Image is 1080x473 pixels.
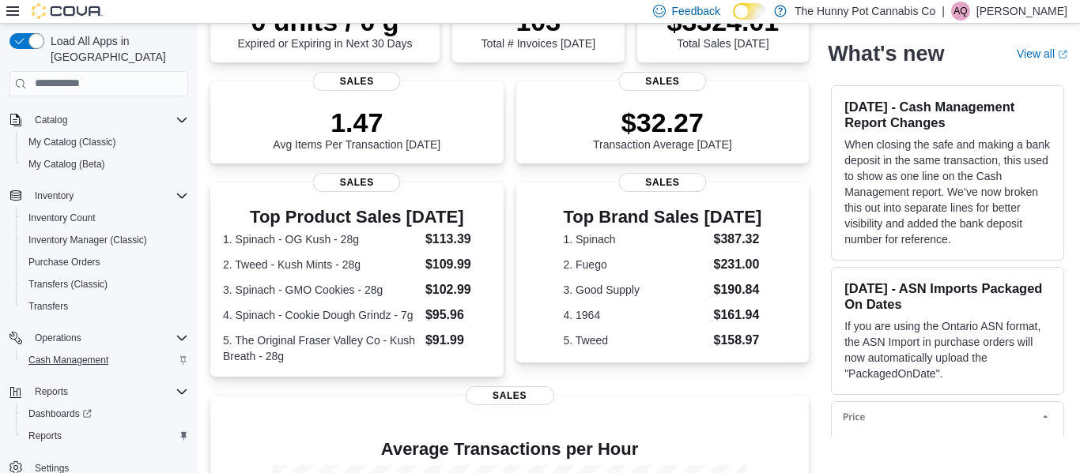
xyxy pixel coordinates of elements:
[733,3,766,20] input: Dark Mode
[22,351,188,370] span: Cash Management
[618,173,706,192] span: Sales
[3,327,194,349] button: Operations
[28,300,68,313] span: Transfers
[425,230,491,249] dd: $113.39
[35,114,67,126] span: Catalog
[22,426,188,445] span: Reports
[16,295,194,317] button: Transfers
[1058,50,1067,59] svg: External link
[563,231,707,247] dt: 1. Spinach
[22,275,114,294] a: Transfers (Classic)
[942,2,945,21] p: |
[672,3,720,19] span: Feedback
[28,186,80,205] button: Inventory
[3,381,194,403] button: Reports
[667,6,779,50] div: Total Sales [DATE]
[22,231,153,250] a: Inventory Manager (Classic)
[32,3,103,19] img: Cova
[28,382,188,401] span: Reports
[22,133,188,152] span: My Catalog (Classic)
[22,231,188,250] span: Inventory Manager (Classic)
[593,107,732,151] div: Transaction Average [DATE]
[425,306,491,325] dd: $95.96
[844,318,1051,381] p: If you are using the Ontario ASN format, the ASN Import in purchase orders will now automatically...
[35,190,74,202] span: Inventory
[844,137,1051,247] p: When closing the safe and making a bank deposit in the same transaction, this used to show as one...
[28,158,105,171] span: My Catalog (Beta)
[563,257,707,272] dt: 2. Fuego
[714,280,762,299] dd: $190.84
[22,297,188,316] span: Transfers
[22,208,188,227] span: Inventory Count
[44,33,188,65] span: Load All Apps in [GEOGRAPHIC_DATA]
[425,280,491,299] dd: $102.99
[28,328,188,347] span: Operations
[16,273,194,295] button: Transfers (Classic)
[35,332,81,344] span: Operations
[22,275,188,294] span: Transfers (Classic)
[563,307,707,323] dt: 4. 1964
[16,207,194,229] button: Inventory Count
[28,430,62,442] span: Reports
[28,382,74,401] button: Reports
[28,111,74,130] button: Catalog
[273,107,440,151] div: Avg Items Per Transaction [DATE]
[223,231,419,247] dt: 1. Spinach - OG Kush - 28g
[223,257,419,272] dt: 2. Tweed - Kush Mints - 28g
[3,185,194,207] button: Inventory
[22,253,107,272] a: Purchase Orders
[16,131,194,153] button: My Catalog (Classic)
[951,2,970,21] div: Aleha Qureshi
[481,6,595,50] div: Total # Invoices [DATE]
[28,354,108,366] span: Cash Management
[22,155,111,174] a: My Catalog (Beta)
[466,386,554,405] span: Sales
[28,212,96,224] span: Inventory Count
[1017,47,1067,60] a: View allExternal link
[28,186,188,205] span: Inventory
[35,385,68,398] span: Reports
[953,2,967,21] span: AQ
[223,440,796,459] h4: Average Transactions per Hour
[714,331,762,350] dd: $158.97
[22,253,188,272] span: Purchase Orders
[3,109,194,131] button: Catalog
[16,425,194,447] button: Reports
[313,173,401,192] span: Sales
[714,230,762,249] dd: $387.32
[28,136,116,148] span: My Catalog (Classic)
[563,208,761,227] h3: Top Brand Sales [DATE]
[976,2,1067,21] p: [PERSON_NAME]
[22,297,74,316] a: Transfers
[563,332,707,348] dt: 5. Tweed
[22,155,188,174] span: My Catalog (Beta)
[28,278,108,291] span: Transfers (Classic)
[22,404,98,423] a: Dashboards
[16,403,194,425] a: Dashboards
[22,133,123,152] a: My Catalog (Classic)
[618,72,706,91] span: Sales
[16,153,194,175] button: My Catalog (Beta)
[28,256,100,268] span: Purchase Orders
[28,111,188,130] span: Catalog
[238,6,413,50] div: Expired or Expiring in Next 30 Days
[714,255,762,274] dd: $231.00
[22,351,115,370] a: Cash Management
[313,72,401,91] span: Sales
[563,282,707,298] dt: 3. Good Supply
[22,426,68,445] a: Reports
[22,208,102,227] a: Inventory Count
[16,229,194,251] button: Inventory Manager (Classic)
[223,332,419,364] dt: 5. The Original Fraser Valley Co - Kush Breath - 28g
[714,306,762,325] dd: $161.94
[828,41,944,66] h2: What's new
[844,99,1051,130] h3: [DATE] - Cash Management Report Changes
[28,407,92,420] span: Dashboards
[223,307,419,323] dt: 4. Spinach - Cookie Dough Grindz - 7g
[16,349,194,371] button: Cash Management
[28,328,88,347] button: Operations
[273,107,440,138] p: 1.47
[425,331,491,350] dd: $91.99
[223,282,419,298] dt: 3. Spinach - GMO Cookies - 28g
[844,280,1051,312] h3: [DATE] - ASN Imports Packaged On Dates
